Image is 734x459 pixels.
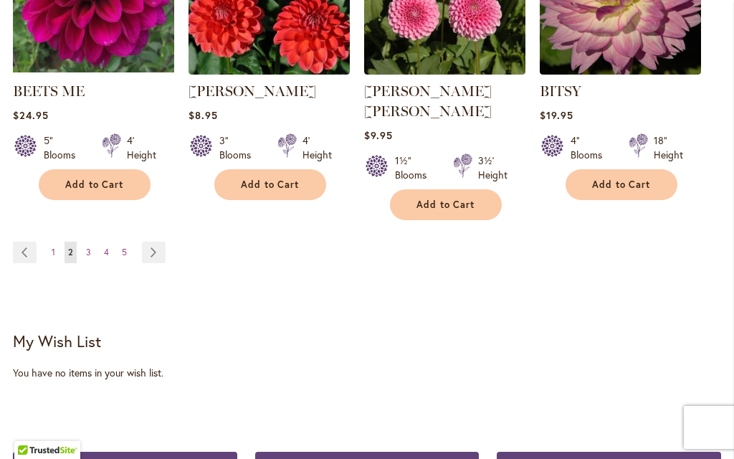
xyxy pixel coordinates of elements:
a: BEETS ME [13,64,174,77]
a: BITSY [540,82,581,100]
a: BETTY ANNE [364,64,525,77]
span: 1 [52,247,55,257]
span: Add to Cart [241,179,300,191]
button: Add to Cart [390,189,502,220]
span: $9.95 [364,128,393,142]
span: 2 [68,247,73,257]
div: 4" Blooms [571,133,611,162]
span: Add to Cart [65,179,124,191]
a: BITSY [540,64,701,77]
div: 4' Height [127,133,156,162]
div: 3" Blooms [219,133,260,162]
span: 3 [86,247,91,257]
span: $24.95 [13,108,49,122]
div: 3½' Height [478,153,507,182]
span: Add to Cart [592,179,651,191]
a: [PERSON_NAME] [189,82,316,100]
strong: My Wish List [13,331,101,351]
span: $19.95 [540,108,573,122]
span: 4 [104,247,109,257]
button: Add to Cart [214,169,326,200]
a: 4 [100,242,113,263]
a: 1 [48,242,59,263]
span: $8.95 [189,108,218,122]
button: Add to Cart [39,169,151,200]
div: 5" Blooms [44,133,85,162]
span: Add to Cart [416,199,475,211]
div: 1½" Blooms [395,153,436,182]
a: [PERSON_NAME] [PERSON_NAME] [364,82,492,120]
button: Add to Cart [566,169,677,200]
a: BEETS ME [13,82,85,100]
a: BENJAMIN MATTHEW [189,64,350,77]
a: 3 [82,242,95,263]
iframe: Launch Accessibility Center [11,408,51,448]
div: 4' Height [302,133,332,162]
span: 5 [122,247,127,257]
div: You have no items in your wish list. [13,366,721,380]
div: 18" Height [654,133,683,162]
a: 5 [118,242,130,263]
